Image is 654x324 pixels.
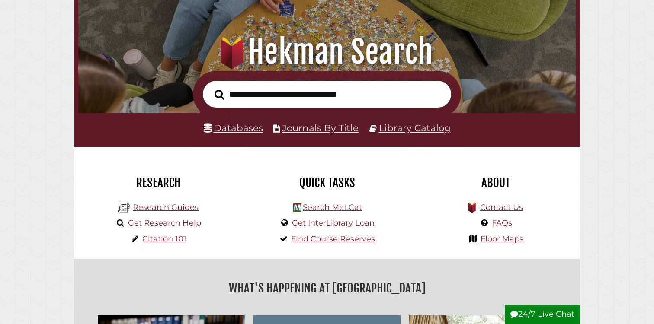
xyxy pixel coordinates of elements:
a: Get InterLibrary Loan [292,218,375,228]
img: Hekman Library Logo [293,203,301,212]
a: Floor Maps [481,234,523,244]
h2: Research [80,175,236,190]
a: Journals By Title [282,122,359,133]
i: Search [215,89,224,99]
h2: What's Happening at [GEOGRAPHIC_DATA] [80,278,574,298]
a: Citation 101 [142,234,186,244]
h2: About [418,175,574,190]
h2: Quick Tasks [249,175,405,190]
img: Hekman Library Logo [118,201,131,214]
a: Databases [204,122,263,133]
a: Get Research Help [128,218,201,228]
h1: Hekman Search [88,33,566,71]
a: FAQs [492,218,512,228]
a: Research Guides [133,203,199,212]
a: Library Catalog [379,122,451,133]
a: Find Course Reserves [291,234,375,244]
a: Search MeLCat [303,203,362,212]
button: Search [210,87,228,102]
a: Contact Us [480,203,523,212]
